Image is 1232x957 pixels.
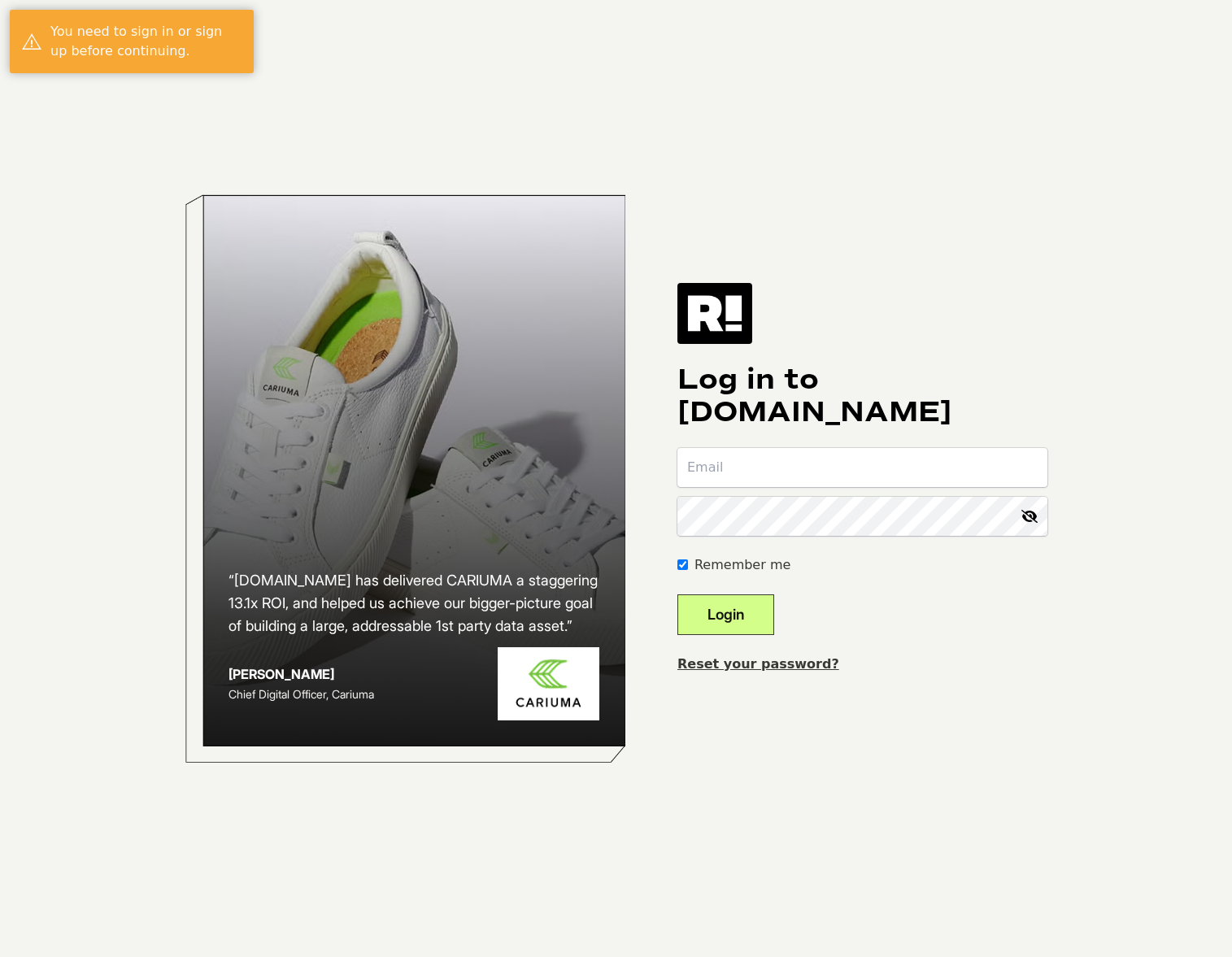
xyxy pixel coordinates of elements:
[677,594,774,635] button: Login
[677,656,839,672] a: Reset your password?
[677,363,1047,428] h1: Log in to [DOMAIN_NAME]
[50,22,242,61] div: You need to sign in or sign up before continuing.
[229,666,334,682] strong: [PERSON_NAME]
[677,448,1047,487] input: Email
[498,647,599,721] img: Cariuma
[677,283,752,343] img: Retention.com
[229,569,599,637] h2: “[DOMAIN_NAME] has delivered CARIUMA a staggering 13.1x ROI, and helped us achieve our bigger-pic...
[694,555,790,575] label: Remember me
[229,687,374,701] span: Chief Digital Officer, Cariuma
